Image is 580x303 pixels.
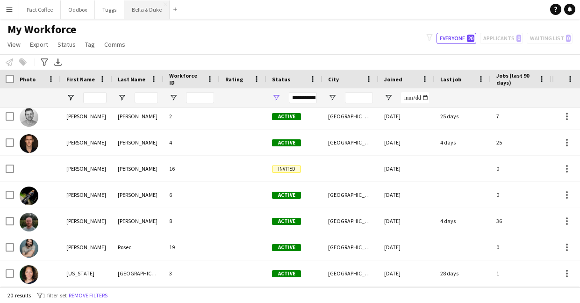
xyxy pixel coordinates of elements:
[322,103,379,129] div: [GEOGRAPHIC_DATA]
[491,103,551,129] div: 7
[61,234,112,260] div: [PERSON_NAME]
[100,38,129,50] a: Comms
[164,103,220,129] div: 2
[61,0,95,19] button: Oddbox
[272,244,301,251] span: Active
[20,76,36,83] span: Photo
[467,35,474,42] span: 20
[491,130,551,155] div: 25
[379,156,435,181] div: [DATE]
[61,103,112,129] div: [PERSON_NAME]
[20,265,38,284] img: Virginia Lyon
[328,76,339,83] span: City
[379,130,435,155] div: [DATE]
[81,38,99,50] a: Tag
[272,139,301,146] span: Active
[437,33,476,44] button: Everyone20
[20,187,38,205] img: Susan Nasser
[112,182,164,208] div: [PERSON_NAME]
[164,208,220,234] div: 8
[20,108,38,127] img: Peter Tickner
[39,57,50,68] app-action-btn: Advanced filters
[61,208,112,234] div: [PERSON_NAME]
[328,94,337,102] button: Open Filter Menu
[379,208,435,234] div: [DATE]
[164,130,220,155] div: 4
[322,130,379,155] div: [GEOGRAPHIC_DATA]
[435,208,491,234] div: 4 days
[322,234,379,260] div: [GEOGRAPHIC_DATA]
[95,0,124,19] button: Tuggs
[435,130,491,155] div: 4 days
[19,0,61,19] button: Pact Coffee
[112,103,164,129] div: [PERSON_NAME]
[322,182,379,208] div: [GEOGRAPHIC_DATA]
[401,92,429,103] input: Joined Filter Input
[491,156,551,181] div: 0
[66,76,95,83] span: First Name
[186,92,214,103] input: Workforce ID Filter Input
[272,218,301,225] span: Active
[491,260,551,286] div: 1
[225,76,243,83] span: Rating
[20,134,38,153] img: Robert Wilkinson
[7,40,21,49] span: View
[496,72,535,86] span: Jobs (last 90 days)
[26,38,52,50] a: Export
[379,103,435,129] div: [DATE]
[164,156,220,181] div: 16
[379,182,435,208] div: [DATE]
[61,156,112,181] div: [PERSON_NAME]
[440,76,461,83] span: Last job
[20,213,38,231] img: Tommy Knox
[491,234,551,260] div: 0
[322,260,379,286] div: [GEOGRAPHIC_DATA]
[112,260,164,286] div: [GEOGRAPHIC_DATA]
[379,260,435,286] div: [DATE]
[83,92,107,103] input: First Name Filter Input
[491,182,551,208] div: 0
[272,270,301,277] span: Active
[124,0,170,19] button: Bella & Duke
[20,239,38,258] img: Vincent Rosec
[112,130,164,155] div: [PERSON_NAME]
[104,40,125,49] span: Comms
[7,22,76,36] span: My Workforce
[61,182,112,208] div: [PERSON_NAME]
[30,40,48,49] span: Export
[118,76,145,83] span: Last Name
[384,76,402,83] span: Joined
[52,57,64,68] app-action-btn: Export XLSX
[435,103,491,129] div: 25 days
[164,182,220,208] div: 6
[169,94,178,102] button: Open Filter Menu
[272,94,280,102] button: Open Filter Menu
[272,113,301,120] span: Active
[169,72,203,86] span: Workforce ID
[43,292,67,299] span: 1 filter set
[4,38,24,50] a: View
[66,94,75,102] button: Open Filter Menu
[322,208,379,234] div: [GEOGRAPHIC_DATA]
[54,38,79,50] a: Status
[57,40,76,49] span: Status
[272,192,301,199] span: Active
[272,76,290,83] span: Status
[61,130,112,155] div: [PERSON_NAME]
[112,234,164,260] div: Rosec
[61,260,112,286] div: [US_STATE]
[135,92,158,103] input: Last Name Filter Input
[435,260,491,286] div: 28 days
[384,94,393,102] button: Open Filter Menu
[272,166,301,173] span: Invited
[85,40,95,49] span: Tag
[164,260,220,286] div: 3
[118,94,126,102] button: Open Filter Menu
[491,208,551,234] div: 36
[164,234,220,260] div: 19
[345,92,373,103] input: City Filter Input
[379,234,435,260] div: [DATE]
[67,290,109,301] button: Remove filters
[112,156,164,181] div: [PERSON_NAME]
[112,208,164,234] div: [PERSON_NAME]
